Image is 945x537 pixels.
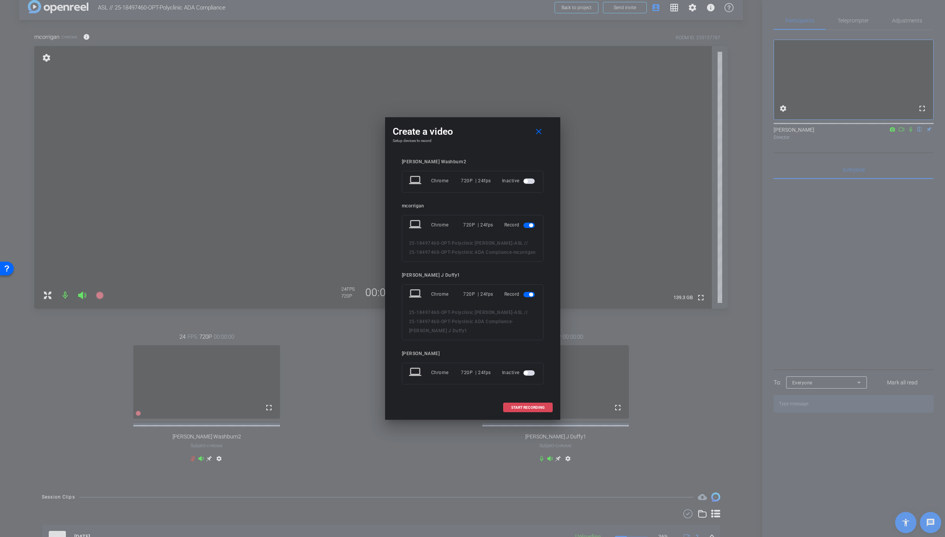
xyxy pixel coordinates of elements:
[409,328,467,333] span: [PERSON_NAME] J Duffy1
[431,366,461,379] div: Chrome
[431,287,464,301] div: Chrome
[409,310,513,315] span: 25-18497460-OPT-Polyclinic [PERSON_NAME]
[502,366,536,379] div: Inactive
[463,218,493,232] div: 720P | 24fps
[512,319,513,324] span: -
[431,174,461,188] div: Chrome
[409,218,423,232] mat-icon: laptop
[409,241,513,246] span: 25-18497460-OPT-Polyclinic [PERSON_NAME]
[513,310,515,315] span: -
[512,250,513,255] span: -
[504,218,536,232] div: Record
[409,174,423,188] mat-icon: laptop
[393,139,553,143] h4: Setup devices to record
[461,366,491,379] div: 720P | 24fps
[534,127,544,137] mat-icon: close
[463,287,493,301] div: 720P | 24fps
[502,174,536,188] div: Inactive
[513,250,536,255] span: mcorrigan
[513,241,515,246] span: -
[402,272,544,278] div: [PERSON_NAME] J Duffy1
[402,203,544,209] div: mcorrigan
[431,218,464,232] div: Chrome
[511,406,545,410] span: START RECORDING
[402,351,544,357] div: [PERSON_NAME]
[402,159,544,165] div: [PERSON_NAME] Washburn2
[461,174,491,188] div: 720P | 24fps
[409,287,423,301] mat-icon: laptop
[504,287,536,301] div: Record
[393,125,553,139] div: Create a video
[409,366,423,379] mat-icon: laptop
[503,403,553,412] button: START RECORDING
